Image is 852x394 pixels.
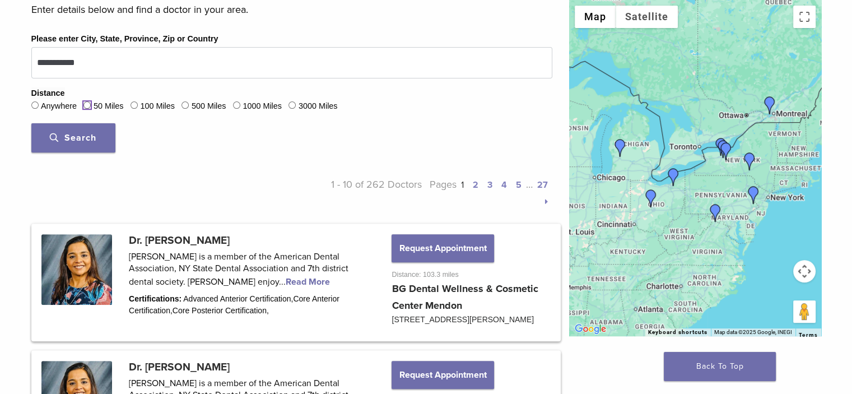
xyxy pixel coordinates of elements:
[572,322,609,336] img: Google
[501,179,507,191] a: 4
[487,179,492,191] a: 3
[744,186,762,204] div: Dr. Robert Scarazzo
[793,300,816,323] button: Drag Pegman onto the map to open Street View
[94,100,124,113] label: 50 Miles
[648,328,707,336] button: Keyboard shortcuts
[575,6,616,28] button: Show street map
[712,138,730,156] div: Dr. Bhumija Gupta
[31,87,65,100] legend: Distance
[717,142,735,160] div: Dr. Svetlana Yurovskiy
[616,6,678,28] button: Show satellite imagery
[706,204,724,222] div: Dr. Deborah Baker
[793,260,816,282] button: Map camera controls
[41,100,77,113] label: Anywhere
[392,361,493,389] button: Request Appointment
[31,123,115,152] button: Search
[140,100,175,113] label: 100 Miles
[714,329,792,335] span: Map data ©2025 Google, INEGI
[799,332,818,339] a: Terms (opens in new tab)
[526,178,533,191] span: …
[243,100,282,113] label: 1000 Miles
[461,179,464,191] a: 1
[192,100,226,113] label: 500 Miles
[664,352,776,381] a: Back To Top
[611,139,629,157] div: Dr. Urszula Firlik
[793,6,816,28] button: Toggle fullscreen view
[31,33,218,45] label: Please enter City, State, Province, Zip or Country
[761,96,779,114] div: Dr. Nicolas Cohen
[516,179,522,191] a: 5
[714,140,732,158] div: Dr. Bhumija Gupta
[473,179,478,191] a: 2
[741,152,758,170] div: Dr. Michelle Gifford
[642,189,660,207] div: LegacyFamilyDental
[292,176,422,210] p: 1 - 10 of 262 Doctors
[299,100,338,113] label: 3000 Miles
[572,322,609,336] a: Open this area in Google Maps (opens a new window)
[392,234,493,262] button: Request Appointment
[664,168,682,186] div: Dr. Laura Walsh
[422,176,552,210] p: Pages
[537,179,548,191] a: 27
[50,132,96,143] span: Search
[31,1,552,18] p: Enter details below and find a doctor in your area.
